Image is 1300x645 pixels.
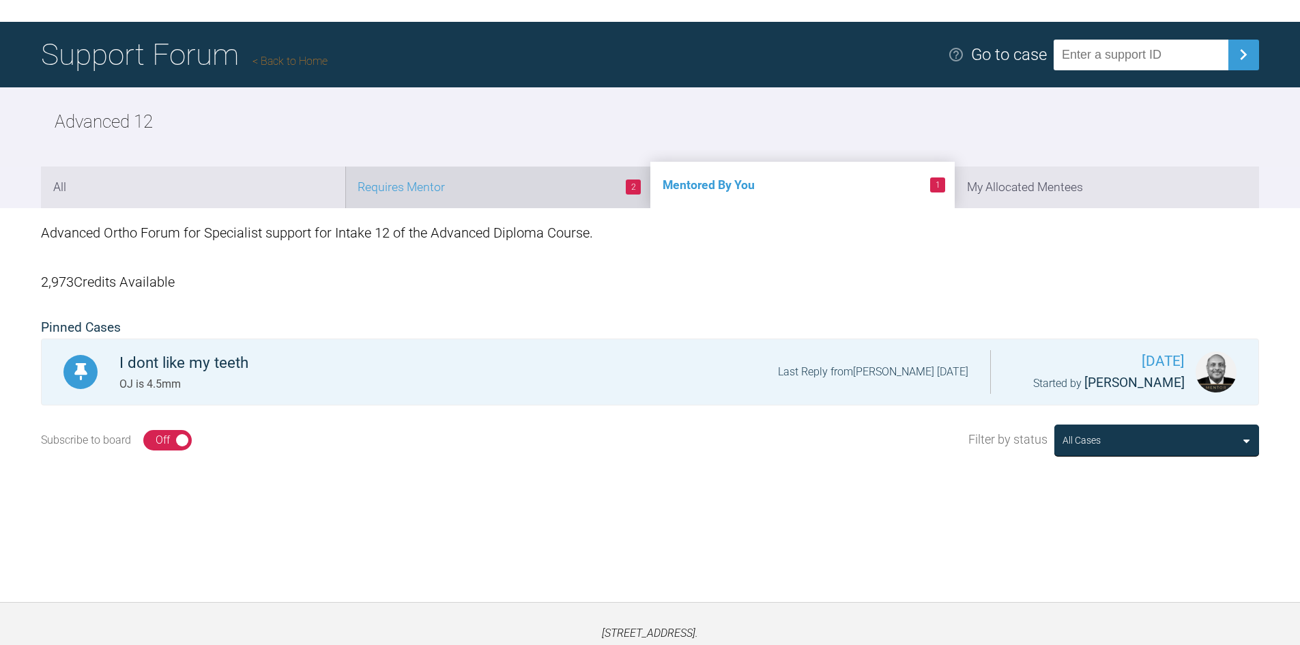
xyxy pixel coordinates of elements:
[41,317,1259,339] h2: Pinned Cases
[650,162,955,208] li: Mentored By You
[778,363,968,381] div: Last Reply from [PERSON_NAME] [DATE]
[41,31,328,78] h1: Support Forum
[1084,375,1185,390] span: [PERSON_NAME]
[968,430,1048,450] span: Filter by status
[626,180,641,195] span: 2
[1013,350,1185,373] span: [DATE]
[41,257,1259,306] div: 2,973 Credits Available
[55,108,153,137] h2: Advanced 12
[156,431,170,449] div: Off
[1196,352,1237,392] img: Utpalendu Bose
[1232,44,1254,66] img: chevronRight.28bd32b0.svg
[1063,433,1101,448] div: All Cases
[41,339,1259,405] a: PinnedI dont like my teethOJ is 4.5mmLast Reply from[PERSON_NAME] [DATE][DATE]Started by [PERSON_...
[41,208,1259,257] div: Advanced Ortho Forum for Specialist support for Intake 12 of the Advanced Diploma Course.
[41,167,345,208] li: All
[948,46,964,63] img: help.e70b9f3d.svg
[345,167,650,208] li: Requires Mentor
[955,167,1259,208] li: My Allocated Mentees
[119,375,248,393] div: OJ is 4.5mm
[930,177,945,192] span: 1
[252,55,328,68] a: Back to Home
[1054,40,1228,70] input: Enter a support ID
[41,431,131,449] div: Subscribe to board
[119,351,248,375] div: I dont like my teeth
[72,363,89,380] img: Pinned
[971,42,1047,68] div: Go to case
[1013,373,1185,394] div: Started by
